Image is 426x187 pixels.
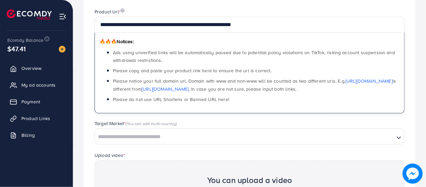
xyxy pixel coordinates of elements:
[113,67,272,74] span: Please copy and paste your product link here to ensure the url is correct.
[121,8,125,13] img: image
[113,49,395,64] span: Ads using unverified links will be automatically paused due to potential policy violations on Tik...
[95,152,125,159] label: Upload video
[95,8,125,15] label: Product Url
[7,44,26,54] span: $47.41
[345,78,393,84] a: [URL][DOMAIN_NAME]
[21,98,40,105] span: Payment
[403,164,423,184] img: image
[95,120,177,127] label: Target Market
[5,78,68,92] a: My ad accounts
[5,128,68,142] a: Billing
[21,115,50,122] span: Product Links
[5,62,68,75] a: Overview
[207,175,292,185] h2: You can upload a video
[21,132,35,138] span: Billing
[59,13,66,20] img: menu
[142,86,189,92] a: [URL][DOMAIN_NAME]
[126,120,177,126] span: (You can add multi-country)
[5,95,68,108] a: Payment
[59,46,65,53] img: image
[113,78,396,92] span: Please notice your full domain url. Domain with www and non-www will be counted as two different ...
[21,82,55,88] span: My ad accounts
[95,128,405,145] div: Search for option
[5,112,68,125] a: Product Links
[100,38,117,45] span: 🔥🔥🔥
[100,38,134,45] span: Notices:
[7,9,52,20] img: logo
[7,37,43,43] span: Ecomdy Balance
[113,96,229,103] span: Please do not use URL Shortens or Banned URL here!
[21,65,41,72] span: Overview
[96,132,394,142] input: Search for option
